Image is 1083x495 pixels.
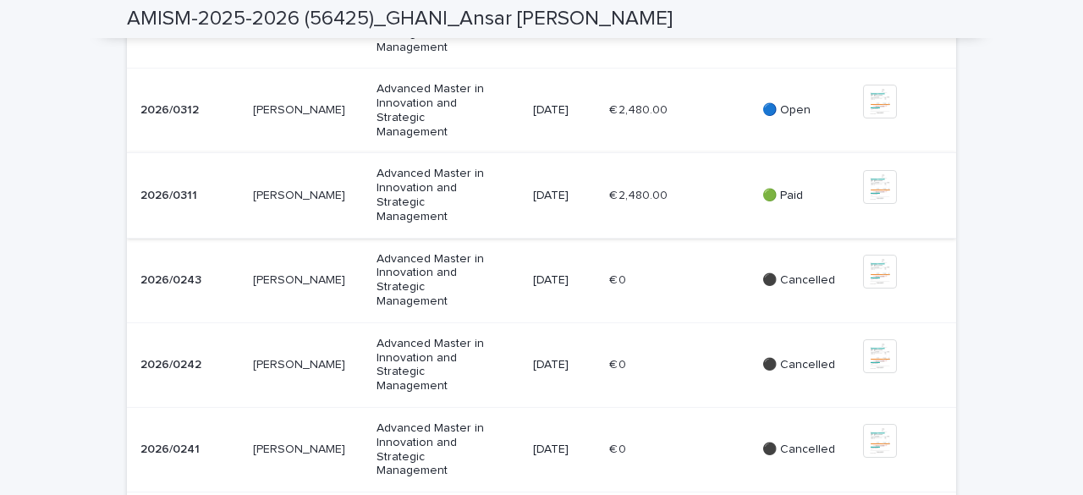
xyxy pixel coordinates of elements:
p: [PERSON_NAME] [253,185,349,203]
p: € 0 [609,355,629,372]
p: Advanced Master in Innovation and Strategic Management [377,337,498,393]
tr: 2026/03122026/0312 [PERSON_NAME][PERSON_NAME] Advanced Master in Innovation and Strategic Managem... [127,69,956,153]
p: € 2,480.00 [609,185,671,203]
p: [DATE] [533,103,596,118]
p: 🔵 Open [762,103,849,118]
p: [DATE] [533,443,596,457]
p: 2026/0242 [140,355,205,372]
p: [PERSON_NAME] [253,355,349,372]
p: € 0 [609,439,629,457]
p: 🟢 Paid [762,189,849,203]
p: Advanced Master in Innovation and Strategic Management [377,82,498,139]
p: € 0 [609,270,629,288]
p: [DATE] [533,273,596,288]
tr: 2026/02432026/0243 [PERSON_NAME][PERSON_NAME] Advanced Master in Innovation and Strategic Managem... [127,238,956,322]
p: 2026/0243 [140,270,205,288]
h2: AMISM-2025-2026 (56425)_GHANI_Ansar [PERSON_NAME] [127,7,673,31]
p: 2026/0311 [140,185,201,203]
p: ⚫ Cancelled [762,358,849,372]
p: Advanced Master in Innovation and Strategic Management [377,252,498,309]
p: [DATE] [533,358,596,372]
tr: 2026/02412026/0241 [PERSON_NAME][PERSON_NAME] Advanced Master in Innovation and Strategic Managem... [127,408,956,492]
p: ⚫ Cancelled [762,443,849,457]
tr: 2026/03112026/0311 [PERSON_NAME][PERSON_NAME] Advanced Master in Innovation and Strategic Managem... [127,153,956,238]
p: [PERSON_NAME] [253,100,349,118]
p: 2026/0312 [140,100,202,118]
p: ⚫ Cancelled [762,273,849,288]
p: [PERSON_NAME] [253,270,349,288]
p: 2026/0241 [140,439,203,457]
p: € 2,480.00 [609,100,671,118]
p: [PERSON_NAME] [253,439,349,457]
p: [DATE] [533,189,596,203]
p: Advanced Master in Innovation and Strategic Management [377,421,498,478]
p: Advanced Master in Innovation and Strategic Management [377,167,498,223]
tr: 2026/02422026/0242 [PERSON_NAME][PERSON_NAME] Advanced Master in Innovation and Strategic Managem... [127,322,956,407]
